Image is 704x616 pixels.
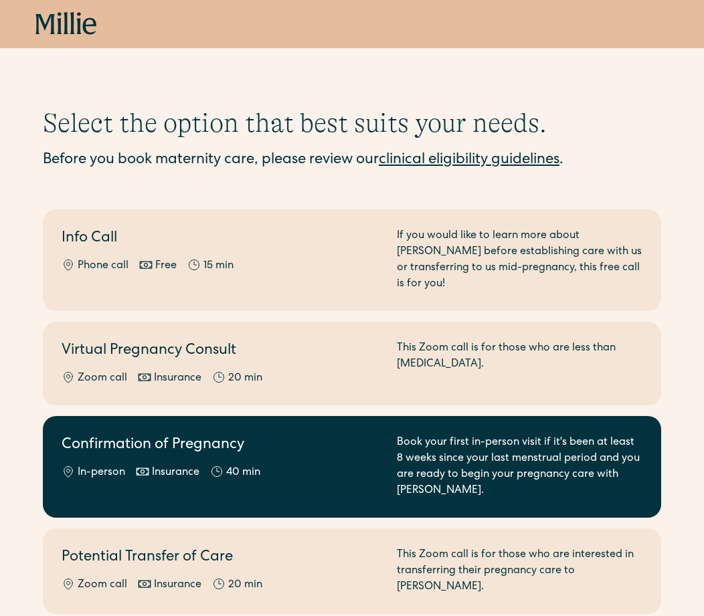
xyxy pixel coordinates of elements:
h2: Info Call [62,228,381,250]
h2: Virtual Pregnancy Consult [62,340,381,363]
div: Insurance [154,577,201,593]
div: 20 min [228,371,262,387]
div: 20 min [228,577,262,593]
div: Book your first in-person visit if it's been at least 8 weeks since your last menstrual period an... [397,435,642,499]
div: This Zoom call is for those who are interested in transferring their pregnancy care to [PERSON_NA... [397,547,642,595]
h2: Potential Transfer of Care [62,547,381,569]
h1: Select the option that best suits your needs. [43,107,661,139]
a: Virtual Pregnancy ConsultZoom callInsurance20 minThis Zoom call is for those who are less than [M... [43,322,661,405]
div: If you would like to learn more about [PERSON_NAME] before establishing care with us or transferr... [397,228,642,292]
h2: Confirmation of Pregnancy [62,435,381,457]
div: Insurance [154,371,201,387]
div: Insurance [152,465,199,481]
a: Info CallPhone callFree15 minIf you would like to learn more about [PERSON_NAME] before establish... [43,209,661,311]
div: Zoom call [78,577,127,593]
div: In-person [78,465,125,481]
div: Phone call [78,258,128,274]
div: This Zoom call is for those who are less than [MEDICAL_DATA]. [397,340,642,387]
div: 40 min [226,465,260,481]
div: 15 min [203,258,234,274]
a: clinical eligibility guidelines [379,153,559,168]
a: Potential Transfer of CareZoom callInsurance20 minThis Zoom call is for those who are interested ... [43,528,661,614]
div: Before you book maternity care, please review our . [43,150,661,172]
a: Confirmation of PregnancyIn-personInsurance40 minBook your first in-person visit if it's been at ... [43,416,661,518]
div: Zoom call [78,371,127,387]
div: Free [155,258,177,274]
